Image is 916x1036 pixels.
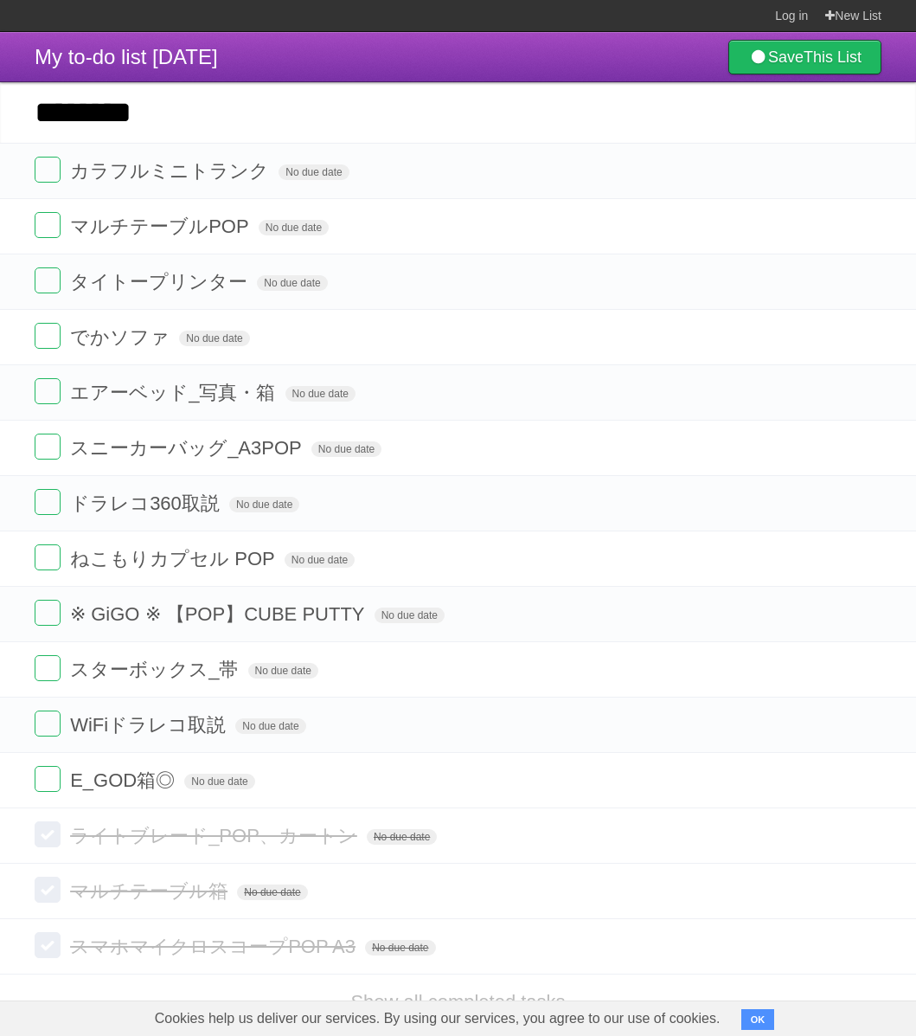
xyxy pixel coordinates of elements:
span: No due date [285,386,356,402]
span: No due date [257,275,327,291]
span: No due date [237,885,307,900]
label: Done [35,157,61,183]
span: スニーカーバッグ_A3POP [70,437,306,459]
label: Done [35,766,61,792]
label: Done [35,655,61,681]
span: No due date [229,497,299,512]
label: Done [35,600,61,626]
label: Done [35,267,61,293]
span: No due date [248,663,318,679]
span: マルチテーブル箱 [70,880,232,902]
label: Done [35,821,61,847]
span: No due date [179,331,249,346]
span: WiFiドラレコ取説 [70,714,230,736]
label: Done [35,378,61,404]
span: タイトープリンター [70,271,252,293]
span: No due date [375,608,445,623]
span: No due date [259,220,329,235]
span: ねこもりカプセル POP [70,548,279,569]
span: No due date [311,441,381,457]
label: Done [35,489,61,515]
span: スターボックス_帯 [70,659,242,680]
button: OK [741,1009,775,1030]
span: ※ GiGO ※ 【POP】CUBE PUTTY [70,603,368,625]
span: エアーベッド_写真・箱 [70,382,279,403]
span: ドラレコ360取説 [70,492,224,514]
span: No due date [285,552,355,568]
label: Done [35,711,61,737]
span: ライトブレード_POP、カートン [70,825,362,846]
label: Done [35,932,61,958]
span: No due date [365,940,435,956]
span: No due date [184,774,254,789]
label: Done [35,212,61,238]
span: でかソファ [70,326,174,348]
a: SaveThis List [728,40,881,74]
span: No due date [279,164,349,180]
span: カラフルミニトランク [70,160,273,182]
b: This List [804,48,862,66]
span: My to-do list [DATE] [35,45,218,68]
label: Done [35,323,61,349]
span: マルチテーブルPOP [70,216,253,237]
span: スマホマイクロスコープPOP A3 [70,936,360,957]
a: Show all completed tasks [350,991,565,1013]
label: Done [35,877,61,903]
span: Cookies help us deliver our services. By using our services, you agree to our use of cookies. [138,1001,738,1036]
span: No due date [235,718,305,734]
label: Done [35,544,61,570]
span: No due date [367,829,437,845]
label: Done [35,434,61,460]
span: E_GOD箱◎ [70,769,179,791]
